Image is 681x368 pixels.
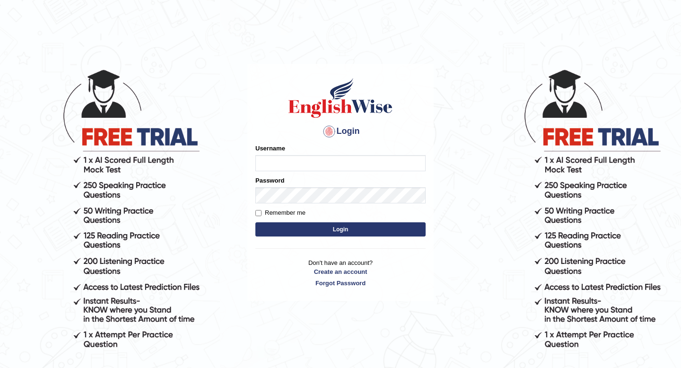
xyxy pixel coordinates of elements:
p: Don't have an account? [255,258,426,288]
a: Forgot Password [255,279,426,288]
label: Password [255,176,284,185]
input: Remember me [255,210,262,216]
h4: Login [255,124,426,139]
img: Logo of English Wise sign in for intelligent practice with AI [287,77,394,119]
button: Login [255,222,426,237]
label: Remember me [255,208,306,218]
label: Username [255,144,285,153]
a: Create an account [255,267,426,276]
